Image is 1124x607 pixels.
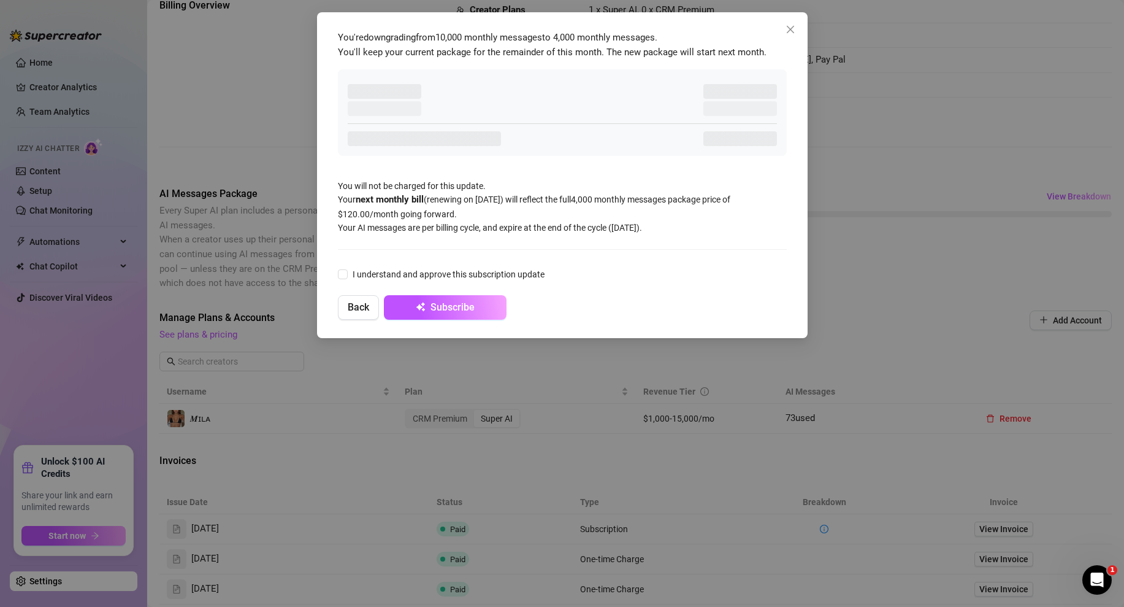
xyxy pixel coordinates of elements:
[781,25,800,34] span: Close
[384,295,507,320] button: Subscribe
[781,20,800,39] button: Close
[338,32,767,58] span: You're downgrading from 10,000 monthly messages to 4,000 monthly messages . You'll keep your curr...
[338,295,379,320] button: Back
[356,194,424,205] strong: next monthly bill
[348,301,369,313] span: Back
[332,25,793,326] div: You will not be charged for this update. Your (renewing on [DATE] ) will reflect the full 4,000 m...
[348,268,549,281] span: I understand and approve this subscription update
[1082,565,1112,595] iframe: Intercom live chat
[1107,565,1117,575] span: 1
[430,301,475,313] span: Subscribe
[786,25,795,34] span: close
